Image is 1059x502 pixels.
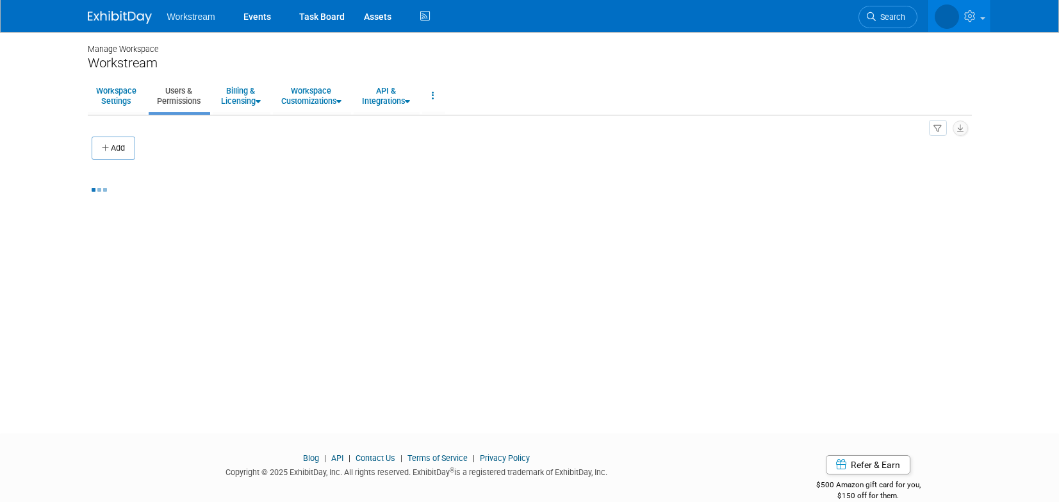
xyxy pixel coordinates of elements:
[88,80,145,112] a: WorkspaceSettings
[273,80,350,112] a: WorkspaceCustomizations
[88,55,972,71] div: Workstream
[92,188,107,192] img: loading...
[858,6,917,28] a: Search
[303,453,319,463] a: Blog
[331,453,343,463] a: API
[397,453,406,463] span: |
[149,80,209,112] a: Users &Permissions
[765,490,972,501] div: $150 off for them.
[88,464,746,478] div: Copyright © 2025 ExhibitDay, Inc. All rights reserved. ExhibitDay is a registered trademark of Ex...
[935,4,959,29] img: Tatia Meghdadi
[167,12,215,22] span: Workstream
[88,32,972,55] div: Manage Workspace
[88,11,152,24] img: ExhibitDay
[213,80,269,112] a: Billing &Licensing
[321,453,329,463] span: |
[356,453,395,463] a: Contact Us
[876,12,905,22] span: Search
[345,453,354,463] span: |
[407,453,468,463] a: Terms of Service
[450,467,454,474] sup: ®
[92,137,135,160] button: Add
[470,453,478,463] span: |
[354,80,418,112] a: API &Integrations
[480,453,530,463] a: Privacy Policy
[765,471,972,501] div: $500 Amazon gift card for you,
[826,455,910,474] a: Refer & Earn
